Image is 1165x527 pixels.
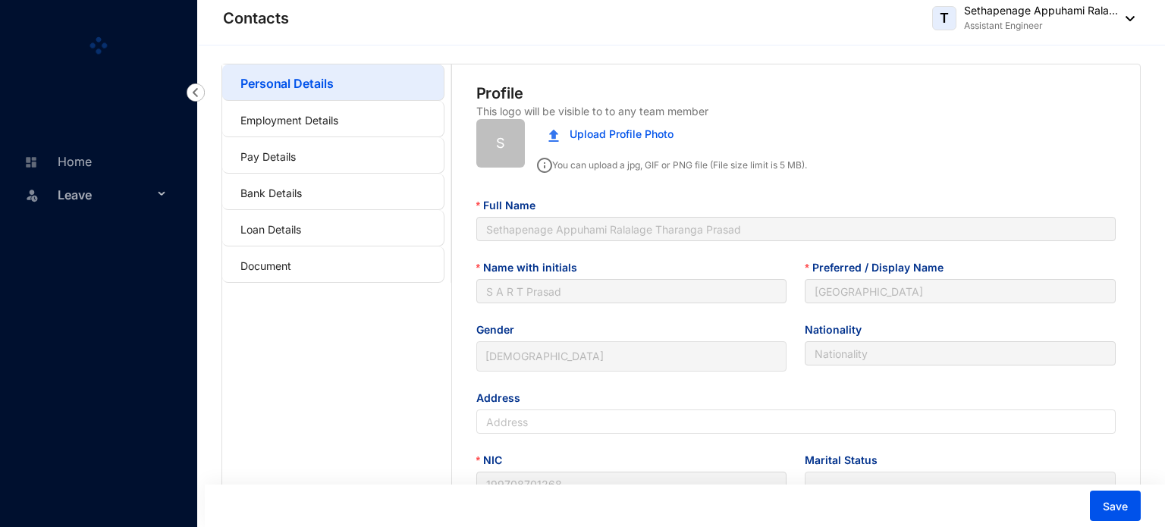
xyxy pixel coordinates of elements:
label: Nationality [805,322,872,338]
label: Name with initials [476,259,588,276]
label: Address [476,390,531,406]
button: Upload Profile Photo [537,119,685,149]
span: T [940,11,949,25]
p: Assistant Engineer [964,18,1118,33]
input: Address [476,409,1116,434]
a: Document [240,259,291,272]
img: leave-unselected.2934df6273408c3f84d9.svg [24,187,39,202]
a: Employment Details [240,114,338,127]
img: upload.c0f81fc875f389a06f631e1c6d8834da.svg [548,129,559,142]
label: Marital Status [805,452,888,469]
span: Male [485,345,778,368]
input: Preferred / Display Name [805,279,1116,303]
input: Nationality [805,341,1116,365]
label: NIC [476,452,513,469]
button: Save [1090,491,1141,521]
p: Contacts [223,8,289,29]
input: Full Name [476,217,1116,241]
p: This logo will be visible to to any team member [476,104,708,119]
label: Preferred / Display Name [805,259,953,276]
a: Bank Details [240,187,302,199]
a: Pay Details [240,150,296,163]
input: Name with initials [476,279,787,303]
p: Profile [476,83,524,104]
p: Sethapenage Appuhami Rala... [964,3,1118,18]
span: S [496,133,505,154]
a: Loan Details [240,223,301,236]
p: You can upload a jpg, GIF or PNG file (File size limit is 5 MB). [537,152,807,173]
label: Full Name [476,197,546,214]
span: Save [1103,499,1128,514]
label: Gender [476,322,525,338]
a: Personal Details [240,76,333,91]
input: NIC [476,472,787,496]
img: info.ad751165ce926853d1d36026adaaebbf.svg [537,158,552,173]
a: Home [20,154,92,169]
img: nav-icon-left.19a07721e4dec06a274f6d07517f07b7.svg [187,83,205,102]
span: Upload Profile Photo [570,126,674,143]
img: home-unselected.a29eae3204392db15eaf.svg [24,155,38,169]
span: Leave [58,180,153,210]
img: dropdown-black.8e83cc76930a90b1a4fdb6d089b7bf3a.svg [1118,16,1135,21]
li: Home [12,144,179,177]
